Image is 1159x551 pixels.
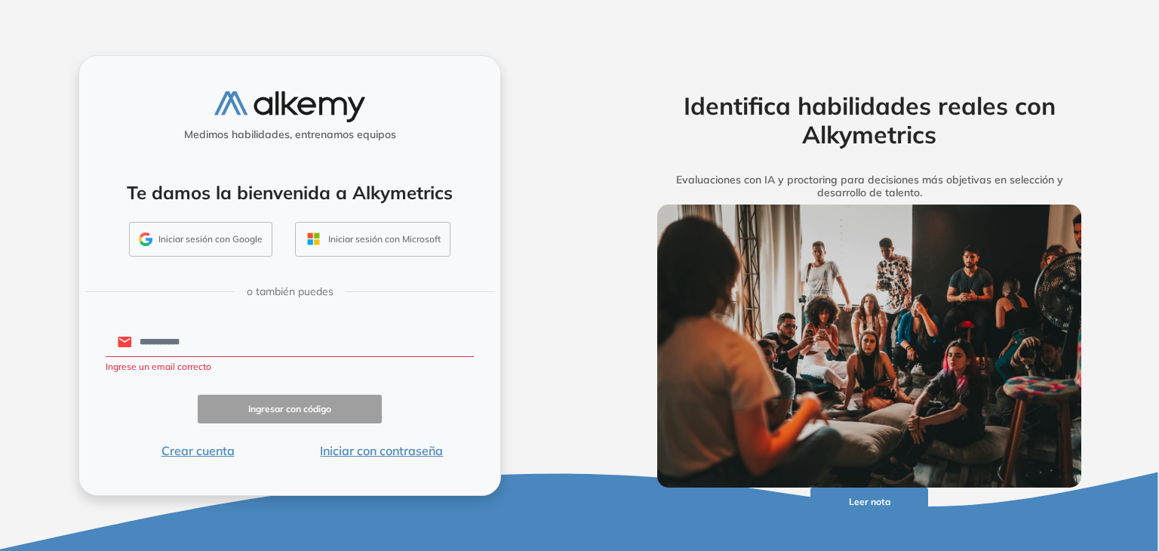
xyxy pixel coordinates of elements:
button: Leer nota [810,488,928,517]
button: Iniciar con contraseña [290,442,474,460]
button: Iniciar sesión con Google [129,222,272,257]
span: o también puedes [247,284,334,300]
img: img-more-info [657,205,1081,487]
img: OUTLOOK_ICON [305,230,322,248]
h2: Identifica habilidades reales con Alkymetrics [634,91,1105,149]
h5: Evaluaciones con IA y proctoring para decisiones más objetivas en selección y desarrollo de talento. [634,174,1105,199]
button: Ingresar con código [198,395,382,424]
h5: Medimos habilidades, entrenamos equipos [85,128,494,141]
p: Ingrese un email correcto [106,360,474,374]
button: Crear cuenta [106,442,290,460]
button: Iniciar sesión con Microsoft [295,222,450,257]
img: GMAIL_ICON [139,232,152,246]
h4: Te damos la bienvenida a Alkymetrics [99,182,481,204]
img: logo-alkemy [214,91,365,122]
